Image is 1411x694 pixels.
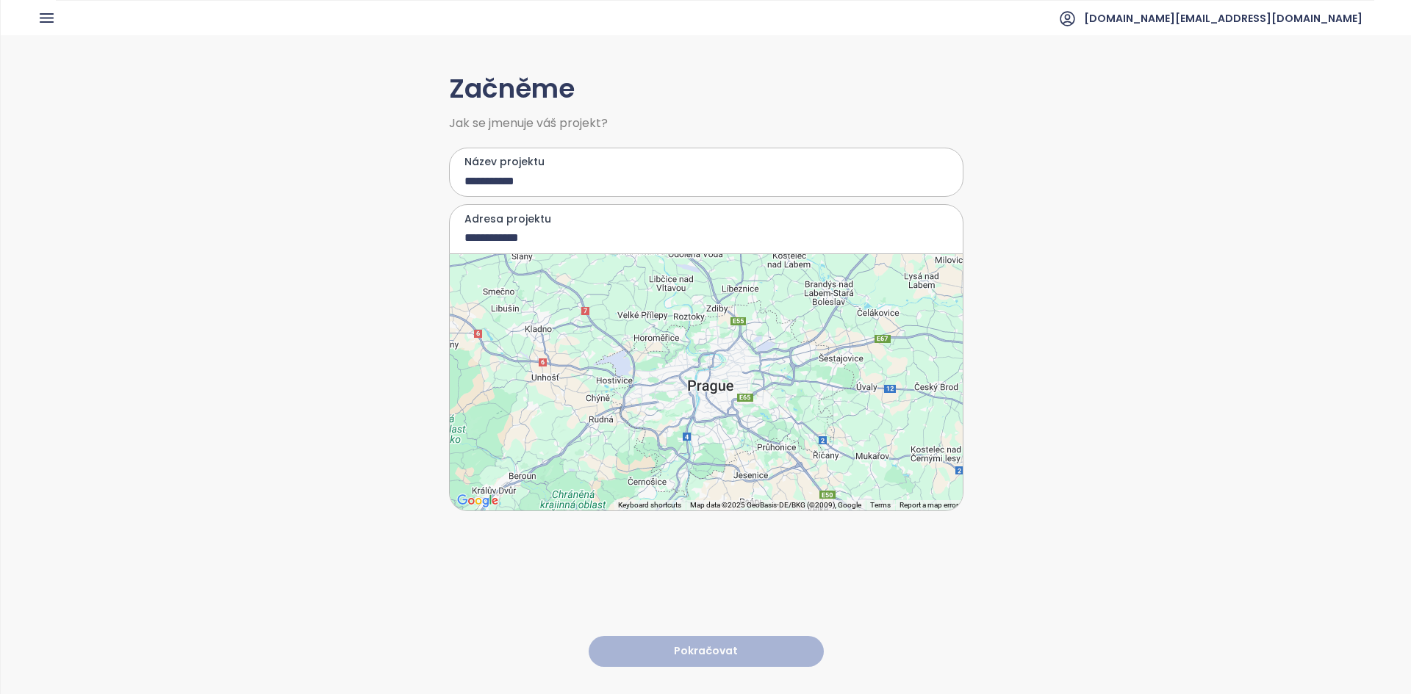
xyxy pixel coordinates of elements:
a: Report a map error [900,501,958,509]
span: Jak se jmenuje váš projekt? [449,118,963,129]
span: Map data ©2025 GeoBasis-DE/BKG (©2009), Google [690,501,861,509]
label: Název projektu [464,153,948,170]
label: Adresa projektu [464,211,948,227]
button: Keyboard shortcuts [618,500,681,510]
a: Open this area in Google Maps (opens a new window) [453,491,502,510]
img: Google [453,491,502,510]
span: [DOMAIN_NAME][EMAIL_ADDRESS][DOMAIN_NAME] [1084,1,1362,36]
a: Terms (opens in new tab) [870,501,891,509]
h1: Začněme [449,68,963,110]
button: Pokračovat [589,636,824,668]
